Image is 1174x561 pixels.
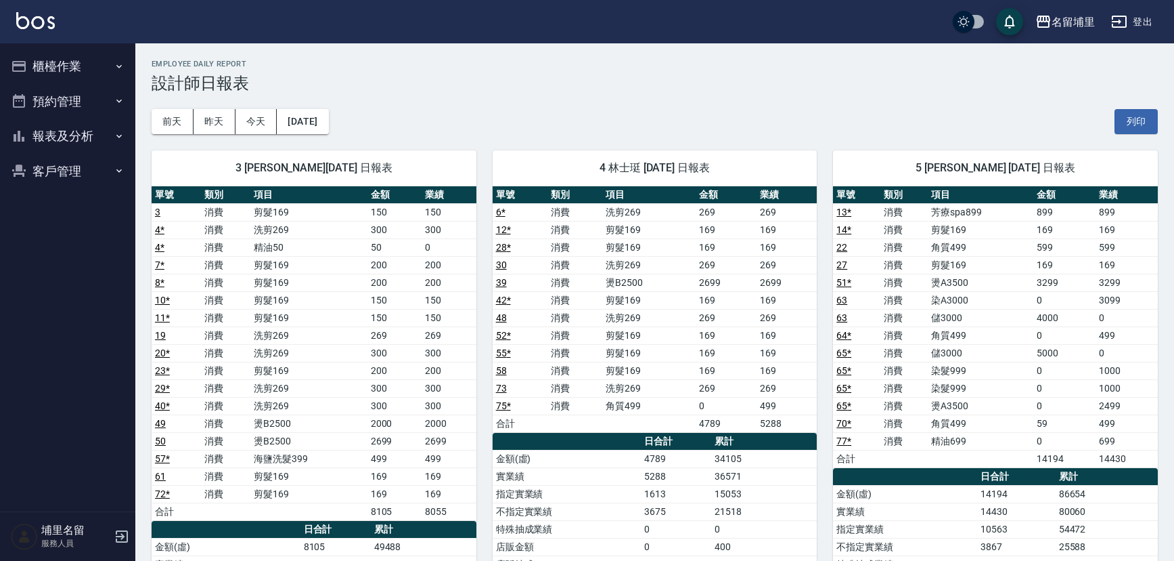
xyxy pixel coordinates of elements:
[250,450,367,467] td: 海鹽洗髮399
[1114,109,1158,134] button: 列印
[201,450,250,467] td: 消費
[250,485,367,503] td: 剪髮169
[1056,520,1158,538] td: 54472
[547,379,602,397] td: 消費
[41,524,110,537] h5: 埔里名留
[836,295,847,306] a: 63
[1096,221,1158,238] td: 169
[1096,256,1158,274] td: 169
[155,436,166,446] a: 50
[152,538,300,556] td: 金額(虛)
[711,520,817,538] td: 0
[201,203,250,221] td: 消費
[547,186,602,204] th: 類別
[641,538,711,556] td: 0
[833,186,1158,468] table: a dense table
[547,397,602,415] td: 消費
[422,397,476,415] td: 300
[367,450,422,467] td: 499
[422,362,476,379] td: 200
[201,379,250,397] td: 消費
[201,397,250,415] td: 消費
[928,238,1033,256] td: 角質499
[711,433,817,451] th: 累計
[1096,291,1158,309] td: 3099
[422,379,476,397] td: 300
[250,379,367,397] td: 洗剪269
[5,84,130,119] button: 預約管理
[757,186,817,204] th: 業績
[250,274,367,291] td: 剪髮169
[977,538,1055,556] td: 3867
[422,274,476,291] td: 200
[371,538,476,556] td: 49488
[602,344,696,362] td: 剪髮169
[547,256,602,274] td: 消費
[422,203,476,221] td: 150
[201,362,250,379] td: 消費
[201,256,250,274] td: 消費
[496,312,507,323] a: 48
[367,415,422,432] td: 2000
[880,238,928,256] td: 消費
[880,186,928,204] th: 類別
[155,418,166,429] a: 49
[493,503,641,520] td: 不指定實業績
[836,259,847,270] a: 27
[833,485,977,503] td: 金額(虛)
[250,415,367,432] td: 燙B2500
[1033,274,1096,291] td: 3299
[367,203,422,221] td: 150
[711,485,817,503] td: 15053
[696,344,756,362] td: 169
[928,291,1033,309] td: 染A3000
[602,221,696,238] td: 剪髮169
[880,274,928,291] td: 消費
[547,221,602,238] td: 消費
[367,238,422,256] td: 50
[493,538,641,556] td: 店販金額
[1033,327,1096,344] td: 0
[235,109,277,134] button: 今天
[836,242,847,253] a: 22
[422,415,476,432] td: 2000
[152,503,201,520] td: 合計
[757,309,817,327] td: 269
[977,468,1055,486] th: 日合計
[757,379,817,397] td: 269
[496,259,507,270] a: 30
[367,344,422,362] td: 300
[422,256,476,274] td: 200
[493,415,547,432] td: 合計
[1096,186,1158,204] th: 業績
[849,161,1142,175] span: 5 [PERSON_NAME] [DATE] 日報表
[422,327,476,344] td: 269
[1096,238,1158,256] td: 599
[977,485,1055,503] td: 14194
[250,256,367,274] td: 剪髮169
[367,186,422,204] th: 金額
[371,521,476,539] th: 累計
[928,186,1033,204] th: 項目
[602,291,696,309] td: 剪髮169
[367,327,422,344] td: 269
[422,344,476,362] td: 300
[696,379,756,397] td: 269
[928,432,1033,450] td: 精油699
[496,277,507,288] a: 39
[757,238,817,256] td: 169
[928,379,1033,397] td: 染髮999
[300,521,371,539] th: 日合計
[1033,238,1096,256] td: 599
[367,379,422,397] td: 300
[1033,379,1096,397] td: 0
[757,415,817,432] td: 5288
[367,362,422,379] td: 200
[602,186,696,204] th: 項目
[250,467,367,485] td: 剪髮169
[493,186,817,433] table: a dense table
[696,238,756,256] td: 169
[367,274,422,291] td: 200
[696,256,756,274] td: 269
[201,327,250,344] td: 消費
